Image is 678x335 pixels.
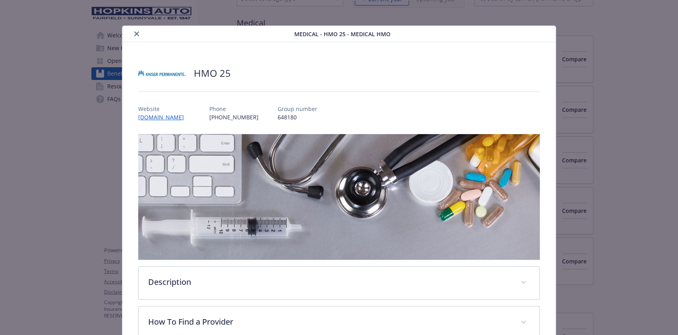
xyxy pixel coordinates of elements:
p: Description [148,276,510,288]
p: Phone [209,105,259,113]
img: Kaiser Permanente Insurance Company [138,61,186,85]
div: Description [139,267,539,299]
p: [PHONE_NUMBER] [209,113,259,121]
h2: HMO 25 [194,66,231,80]
p: How To Find a Provider [148,316,510,328]
a: [DOMAIN_NAME] [138,113,190,121]
img: banner [138,134,539,260]
span: Medical - HMO 25 - Medical HMO [294,30,390,38]
p: 648180 [278,113,317,121]
p: Website [138,105,190,113]
p: Group number [278,105,317,113]
button: close [132,29,141,39]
